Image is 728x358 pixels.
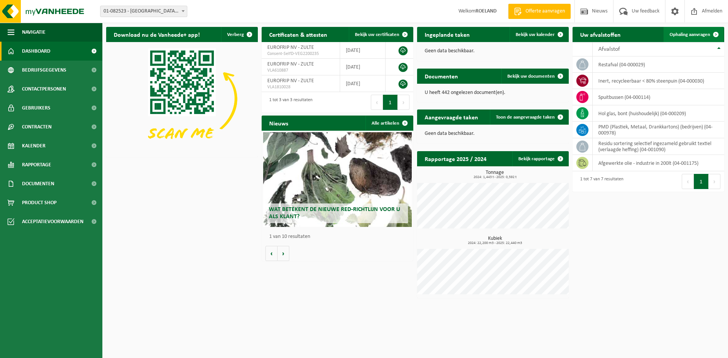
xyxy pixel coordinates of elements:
button: Previous [682,174,694,189]
button: Volgende [278,246,289,261]
span: Bekijk uw certificaten [355,32,399,37]
div: 1 tot 7 van 7 resultaten [576,173,623,190]
a: Wat betekent de nieuwe RED-richtlijn voor u als klant? [263,132,412,227]
button: Previous [371,95,383,110]
td: spuitbussen (04-000114) [593,89,724,105]
p: Geen data beschikbaar. [425,48,561,54]
td: residu sortering selectief ingezameld gebruikt textiel (verlaagde heffing) (04-001090) [593,138,724,155]
span: 01-082523 - EUROFRIP NV - ZULTE [100,6,187,17]
span: Toon de aangevraagde taken [496,115,555,120]
span: 2024: 22,200 m3 - 2025: 22,440 m3 [421,241,569,245]
button: 1 [694,174,709,189]
button: Next [709,174,720,189]
h2: Certificaten & attesten [262,27,335,42]
td: afgewerkte olie - industrie in 200lt (04-001175) [593,155,724,171]
a: Alle artikelen [366,116,413,131]
td: inert, recycleerbaar < 80% steenpuin (04-000030) [593,73,724,89]
button: 1 [383,95,398,110]
td: [DATE] [340,75,386,92]
h3: Kubiek [421,236,569,245]
span: Afvalstof [598,46,620,52]
a: Offerte aanvragen [508,4,571,19]
span: Bekijk uw documenten [507,74,555,79]
span: Ophaling aanvragen [670,32,710,37]
span: Navigatie [22,23,45,42]
span: EUROFRIP NV - ZULTE [267,61,314,67]
h2: Nieuws [262,116,296,130]
a: Bekijk uw certificaten [349,27,413,42]
h2: Uw afvalstoffen [573,27,628,42]
button: Verberg [221,27,257,42]
p: Geen data beschikbaar. [425,131,561,136]
span: Bedrijfsgegevens [22,61,66,80]
a: Toon de aangevraagde taken [490,109,568,125]
h2: Download nu de Vanheede+ app! [106,27,207,42]
td: hol glas, bont (huishoudelijk) (04-000209) [593,105,724,122]
p: 1 van 10 resultaten [269,234,409,239]
span: Wat betekent de nieuwe RED-richtlijn voor u als klant? [269,206,400,220]
span: Acceptatievoorwaarden [22,212,83,231]
span: Contactpersonen [22,80,66,98]
span: VLA1810028 [267,84,334,90]
button: Vorige [265,246,278,261]
td: [DATE] [340,59,386,75]
span: Rapportage [22,155,51,174]
h2: Documenten [417,69,466,83]
strong: ROELAND [475,8,497,14]
span: Kalender [22,136,45,155]
span: Bekijk uw kalender [516,32,555,37]
span: Documenten [22,174,54,193]
td: [DATE] [340,42,386,59]
h2: Ingeplande taken [417,27,477,42]
span: 2024: 1,443 t - 2025: 0,592 t [421,175,569,179]
span: Verberg [227,32,244,37]
span: Product Shop [22,193,56,212]
h2: Aangevraagde taken [417,109,486,124]
span: EUROFRIP NV - ZULTE [267,45,314,50]
a: Bekijk uw kalender [510,27,568,42]
span: Dashboard [22,42,50,61]
td: PMD (Plastiek, Metaal, Drankkartons) (bedrijven) (04-000978) [593,122,724,138]
button: Next [398,95,409,110]
span: Contracten [22,117,52,136]
h3: Tonnage [421,170,569,179]
span: 01-082523 - EUROFRIP NV - ZULTE [100,6,187,17]
a: Bekijk rapportage [512,151,568,166]
div: 1 tot 3 van 3 resultaten [265,94,312,111]
a: Ophaling aanvragen [664,27,723,42]
span: Gebruikers [22,98,50,117]
img: Download de VHEPlus App [106,42,258,156]
h2: Rapportage 2025 / 2024 [417,151,494,166]
span: VLA610887 [267,67,334,73]
span: Offerte aanvragen [524,8,567,15]
span: EUROFRIP NV - ZULTE [267,78,314,84]
span: Consent-SelfD-VEG2200235 [267,51,334,57]
p: U heeft 442 ongelezen document(en). [425,90,561,95]
td: restafval (04-000029) [593,56,724,73]
a: Bekijk uw documenten [501,69,568,84]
